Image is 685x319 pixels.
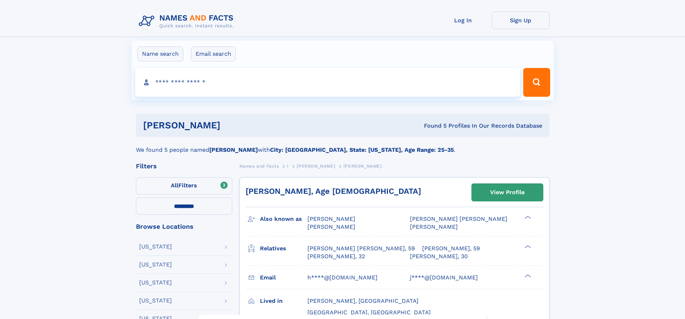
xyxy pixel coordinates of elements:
[136,223,232,230] div: Browse Locations
[523,68,550,97] button: Search Button
[472,184,543,201] a: View Profile
[260,242,307,255] h3: Relatives
[239,161,279,170] a: Names and Facts
[307,215,355,222] span: [PERSON_NAME]
[307,297,419,304] span: [PERSON_NAME], [GEOGRAPHIC_DATA]
[307,245,415,252] a: [PERSON_NAME] [PERSON_NAME], 59
[139,298,172,304] div: [US_STATE]
[287,164,289,169] span: I
[422,245,480,252] a: [PERSON_NAME], 59
[410,215,507,222] span: [PERSON_NAME] [PERSON_NAME]
[322,122,542,130] div: Found 5 Profiles In Our Records Database
[171,182,178,189] span: All
[136,12,239,31] img: Logo Names and Facts
[410,223,458,230] span: [PERSON_NAME]
[297,164,335,169] span: [PERSON_NAME]
[139,262,172,268] div: [US_STATE]
[490,184,525,201] div: View Profile
[136,137,549,154] div: We found 5 people named with .
[523,215,531,220] div: ❯
[492,12,549,29] a: Sign Up
[136,163,232,169] div: Filters
[139,244,172,250] div: [US_STATE]
[136,177,232,195] label: Filters
[287,161,289,170] a: I
[209,146,258,153] b: [PERSON_NAME]
[523,273,531,278] div: ❯
[297,161,335,170] a: [PERSON_NAME]
[343,164,382,169] span: [PERSON_NAME]
[191,46,236,61] label: Email search
[307,223,355,230] span: [PERSON_NAME]
[260,295,307,307] h3: Lived in
[260,213,307,225] h3: Also known as
[143,121,322,130] h1: [PERSON_NAME]
[270,146,454,153] b: City: [GEOGRAPHIC_DATA], State: [US_STATE], Age Range: 25-35
[260,272,307,284] h3: Email
[523,244,531,249] div: ❯
[434,12,492,29] a: Log In
[307,309,431,316] span: [GEOGRAPHIC_DATA], [GEOGRAPHIC_DATA]
[137,46,183,61] label: Name search
[246,187,421,196] a: [PERSON_NAME], Age [DEMOGRAPHIC_DATA]
[135,68,520,97] input: search input
[410,252,468,260] a: [PERSON_NAME], 30
[139,280,172,286] div: [US_STATE]
[307,252,365,260] a: [PERSON_NAME], 32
